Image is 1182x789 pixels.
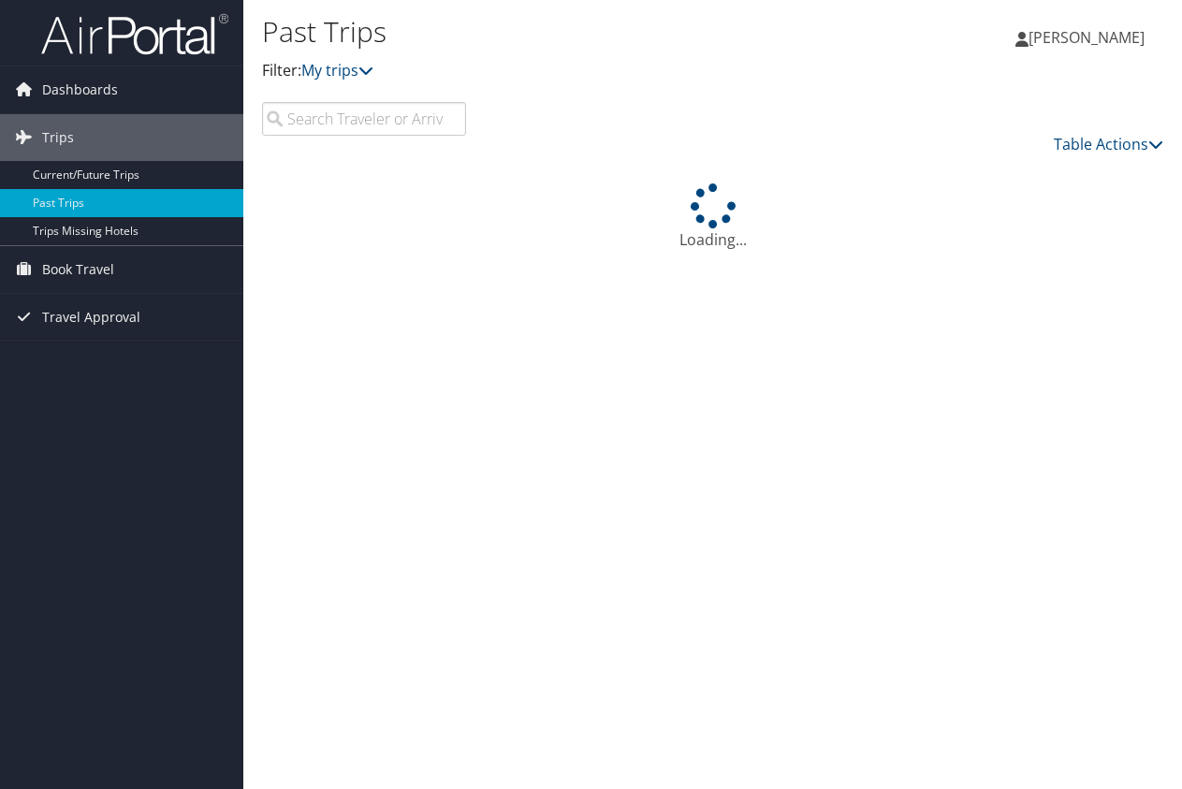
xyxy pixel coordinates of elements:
span: [PERSON_NAME] [1029,27,1145,48]
input: Search Traveler or Arrival City [262,102,466,136]
a: [PERSON_NAME] [1015,9,1163,66]
p: Filter: [262,59,863,83]
a: My trips [301,60,373,80]
span: Dashboards [42,66,118,113]
span: Trips [42,114,74,161]
img: airportal-logo.png [41,12,228,56]
h1: Past Trips [262,12,863,51]
span: Travel Approval [42,294,140,341]
a: Table Actions [1054,134,1163,154]
div: Loading... [262,183,1163,251]
span: Book Travel [42,246,114,293]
